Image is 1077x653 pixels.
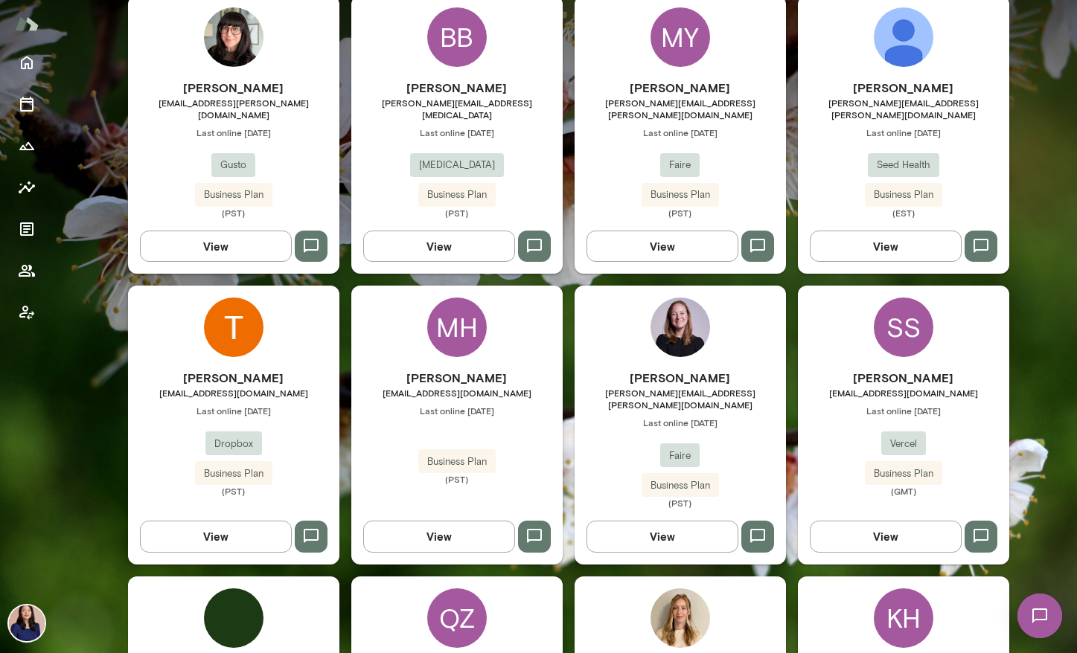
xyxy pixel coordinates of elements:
[12,48,42,77] button: Home
[128,207,339,219] span: (PST)
[575,207,786,219] span: (PST)
[351,97,563,120] span: [PERSON_NAME][EMAIL_ADDRESS][MEDICAL_DATA]
[128,485,339,497] span: (PST)
[204,297,263,357] img: Theresa Ma
[798,79,1009,97] h6: [PERSON_NAME]
[128,369,339,387] h6: [PERSON_NAME]
[575,497,786,509] span: (PST)
[427,297,487,357] div: MH
[651,588,710,648] img: Aubrey Morgan
[363,231,515,262] button: View
[363,521,515,552] button: View
[874,7,933,67] img: Jennie Becker
[128,97,339,120] span: [EMAIL_ADDRESS][PERSON_NAME][DOMAIN_NAME]
[660,448,700,463] span: Faire
[204,7,263,67] img: Jadyn Aguilar
[211,158,255,173] span: Gusto
[798,485,1009,497] span: (GMT)
[351,207,563,219] span: (PST)
[575,369,786,387] h6: [PERSON_NAME]
[810,521,962,552] button: View
[128,387,339,399] span: [EMAIL_ADDRESS][DOMAIN_NAME]
[12,256,42,286] button: Members
[587,521,738,552] button: View
[12,131,42,161] button: Growth Plan
[12,89,42,119] button: Sessions
[351,473,563,485] span: (PST)
[642,187,719,202] span: Business Plan
[881,437,926,451] span: Vercel
[128,79,339,97] h6: [PERSON_NAME]
[651,297,710,357] img: Sara Beatty
[798,207,1009,219] span: (EST)
[642,478,719,493] span: Business Plan
[874,297,933,357] div: SS
[12,214,42,244] button: Documents
[410,158,504,173] span: [MEDICAL_DATA]
[868,158,939,173] span: Seed Health
[204,588,263,648] img: Monica Chin
[865,187,942,202] span: Business Plan
[128,126,339,138] span: Last online [DATE]
[351,405,563,416] span: Last online [DATE]
[575,97,786,120] span: [PERSON_NAME][EMAIL_ADDRESS][PERSON_NAME][DOMAIN_NAME]
[427,7,487,67] div: BB
[418,187,496,202] span: Business Plan
[651,7,710,67] div: MY
[575,126,786,138] span: Last online [DATE]
[587,231,738,262] button: View
[140,231,292,262] button: View
[798,387,1009,399] span: [EMAIL_ADDRESS][DOMAIN_NAME]
[865,466,942,481] span: Business Plan
[575,79,786,97] h6: [PERSON_NAME]
[575,387,786,411] span: [PERSON_NAME][EMAIL_ADDRESS][PERSON_NAME][DOMAIN_NAME]
[12,297,42,327] button: Client app
[798,405,1009,416] span: Last online [DATE]
[351,369,563,387] h6: [PERSON_NAME]
[9,605,45,641] img: Leah Kim
[798,97,1009,120] span: [PERSON_NAME][EMAIL_ADDRESS][PERSON_NAME][DOMAIN_NAME]
[140,521,292,552] button: View
[195,466,272,481] span: Business Plan
[660,158,700,173] span: Faire
[351,79,563,97] h6: [PERSON_NAME]
[874,588,933,648] div: KH
[575,416,786,428] span: Last online [DATE]
[205,437,262,451] span: Dropbox
[351,126,563,138] span: Last online [DATE]
[798,369,1009,387] h6: [PERSON_NAME]
[12,173,42,202] button: Insights
[798,126,1009,138] span: Last online [DATE]
[427,588,487,648] div: QZ
[195,187,272,202] span: Business Plan
[810,231,962,262] button: View
[351,387,563,399] span: [EMAIL_ADDRESS][DOMAIN_NAME]
[418,454,496,469] span: Business Plan
[15,10,39,38] img: Mento
[128,405,339,416] span: Last online [DATE]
